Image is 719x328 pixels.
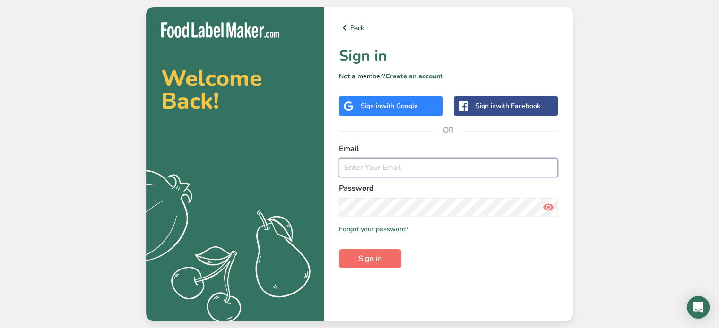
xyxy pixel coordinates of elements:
a: Forgot your password? [339,224,408,234]
a: Back [339,22,558,34]
p: Not a member? [339,71,558,81]
div: Sign in [361,101,418,111]
span: with Facebook [496,101,540,110]
button: Sign in [339,249,401,268]
div: Sign in [476,101,540,111]
img: Food Label Maker [161,22,279,38]
a: Create an account [385,72,443,81]
div: Open Intercom Messenger [687,296,710,319]
span: Sign in [358,253,382,264]
span: OR [434,116,463,144]
h1: Sign in [339,45,558,67]
label: Email [339,143,558,154]
label: Password [339,183,558,194]
span: with Google [381,101,418,110]
h2: Welcome Back! [161,67,309,112]
input: Enter Your Email [339,158,558,177]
